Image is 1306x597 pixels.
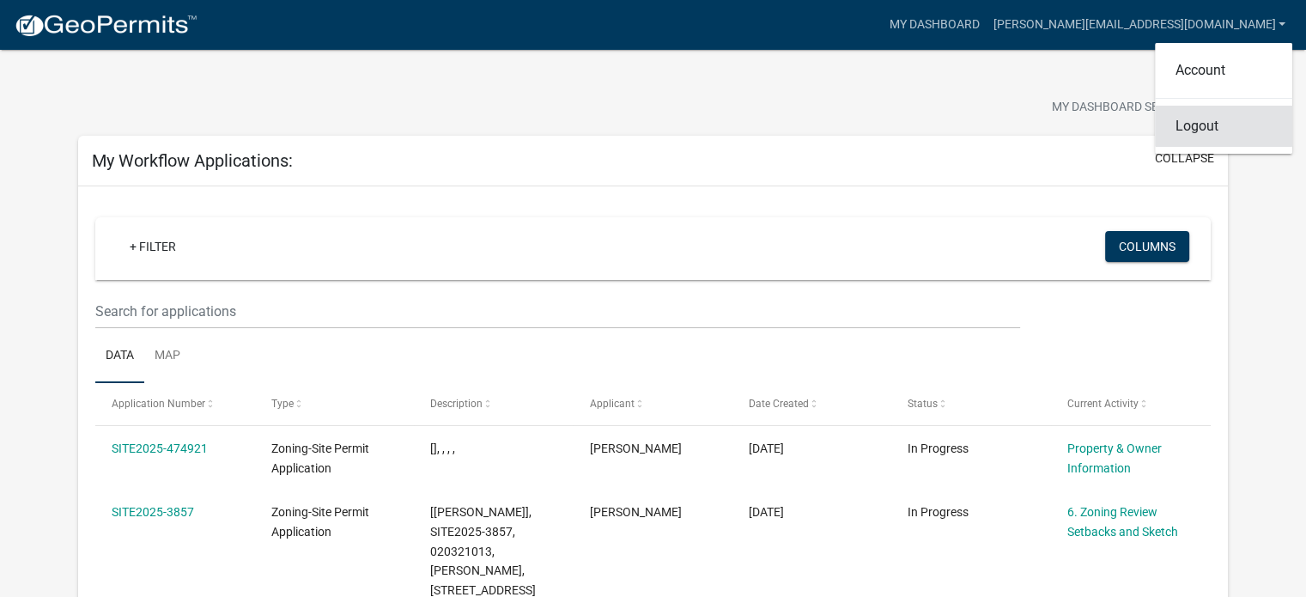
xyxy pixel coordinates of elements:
span: Description [430,398,483,410]
a: + Filter [116,231,190,262]
div: [PERSON_NAME][EMAIL_ADDRESS][DOMAIN_NAME] [1155,43,1292,154]
span: In Progress [908,505,969,519]
span: 09/08/2025 [749,442,784,455]
a: Property & Owner Information [1067,442,1162,475]
datatable-header-cell: Applicant [573,383,732,424]
h5: My Workflow Applications: [92,150,293,171]
datatable-header-cell: Current Activity [1051,383,1210,424]
span: Type [271,398,294,410]
datatable-header-cell: Application Number [95,383,254,424]
span: Dean Nelson [590,442,682,455]
span: In Progress [908,442,969,455]
span: Dean Nelson [590,505,682,519]
button: collapse [1155,149,1214,168]
datatable-header-cell: Status [891,383,1050,424]
span: Zoning-Site Permit Application [271,505,369,539]
datatable-header-cell: Description [414,383,573,424]
a: 6. Zoning Review Setbacks and Sketch [1067,505,1178,539]
span: Date Created [749,398,809,410]
datatable-header-cell: Type [254,383,413,424]
span: Zoning-Site Permit Application [271,442,369,475]
datatable-header-cell: Date Created [732,383,891,424]
a: My Dashboard [882,9,986,41]
a: SITE2025-474921 [112,442,208,455]
a: SITE2025-3857 [112,505,194,519]
span: My Dashboard Settings [1052,98,1200,119]
input: Search for applications [95,294,1020,329]
span: Application Number [112,398,205,410]
a: Logout [1155,106,1292,147]
button: My Dashboard Settingssettings [1038,91,1237,125]
span: Status [908,398,938,410]
a: Data [95,329,144,384]
a: [PERSON_NAME][EMAIL_ADDRESS][DOMAIN_NAME] [986,9,1292,41]
span: Applicant [590,398,635,410]
span: [], , , , [430,442,455,455]
span: Current Activity [1067,398,1139,410]
a: Map [144,329,191,384]
span: 09/08/2025 [749,505,784,519]
a: Account [1155,50,1292,91]
button: Columns [1105,231,1189,262]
